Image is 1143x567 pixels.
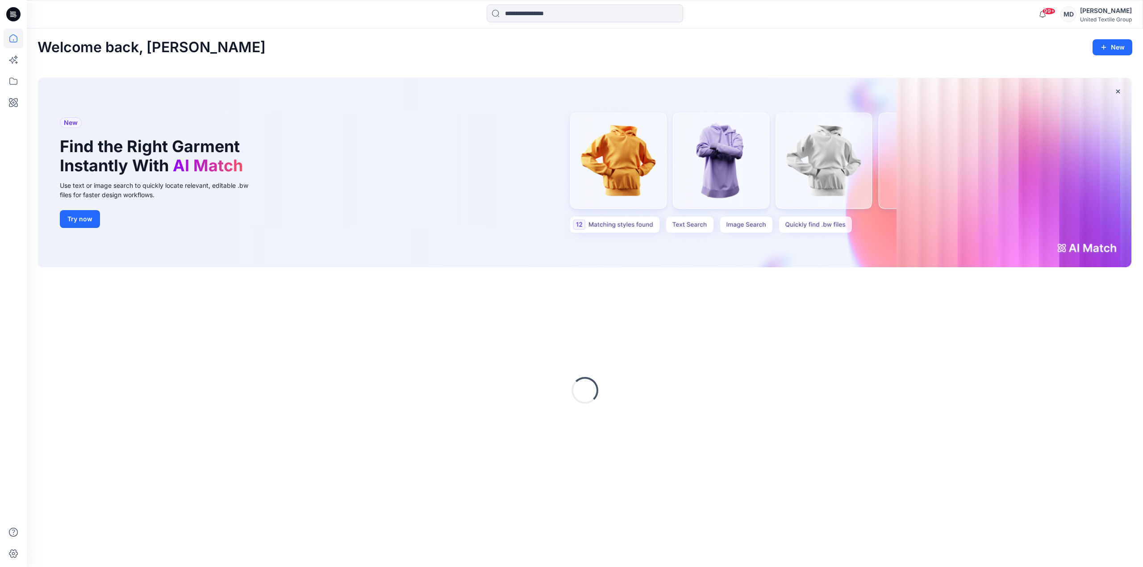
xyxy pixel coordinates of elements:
span: 99+ [1042,8,1055,15]
span: New [64,117,78,128]
div: [PERSON_NAME] [1080,5,1132,16]
span: AI Match [173,156,243,175]
h1: Find the Right Garment Instantly With [60,137,247,175]
button: New [1093,39,1132,55]
div: United Textile Group [1080,16,1132,23]
div: Use text or image search to quickly locate relevant, editable .bw files for faster design workflows. [60,181,261,199]
h2: Welcome back, [PERSON_NAME] [38,39,266,56]
div: MD [1060,6,1076,22]
button: Try now [60,210,100,228]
